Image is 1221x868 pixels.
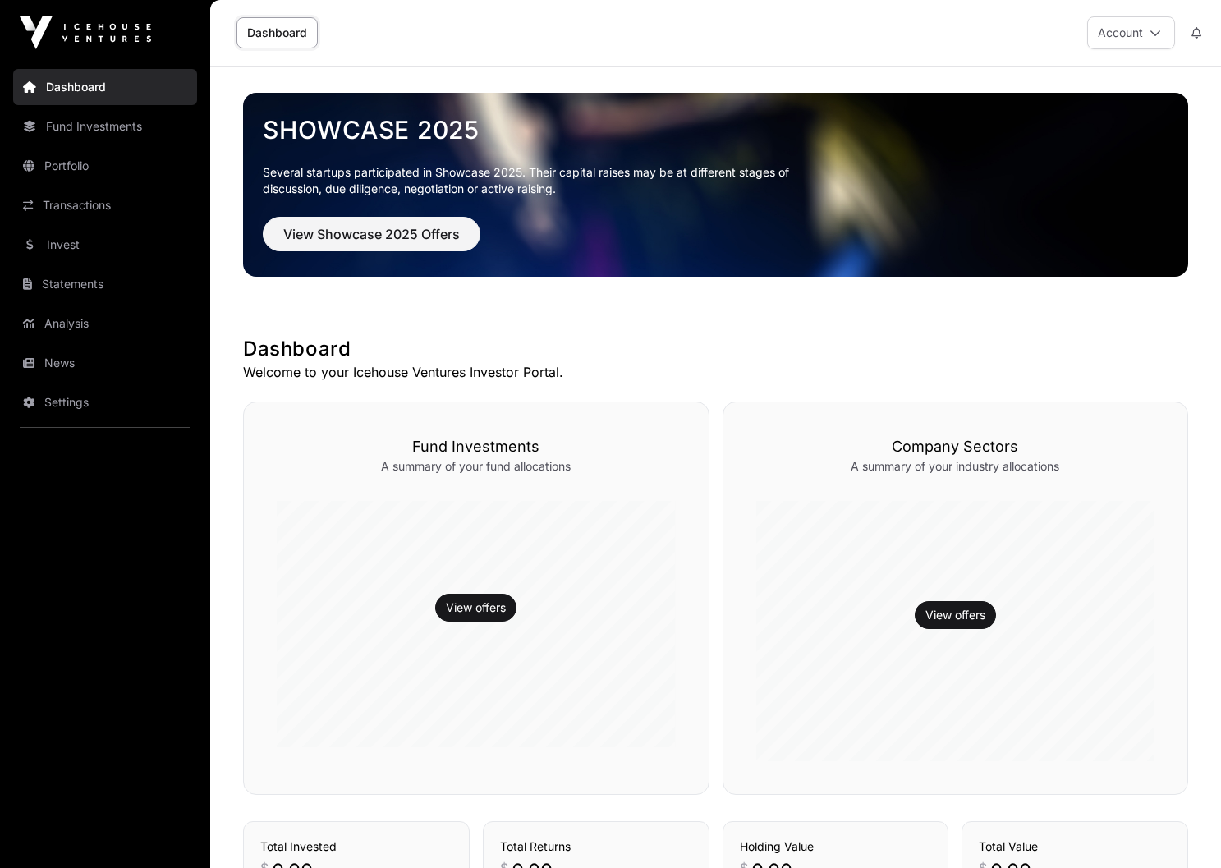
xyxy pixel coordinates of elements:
[915,601,996,629] button: View offers
[243,336,1188,362] h1: Dashboard
[13,345,197,381] a: News
[263,233,480,250] a: View Showcase 2025 Offers
[260,838,452,855] h3: Total Invested
[756,435,1155,458] h3: Company Sectors
[13,187,197,223] a: Transactions
[236,17,318,48] a: Dashboard
[13,227,197,263] a: Invest
[263,115,1168,145] a: Showcase 2025
[13,305,197,342] a: Analysis
[925,607,985,623] a: View offers
[20,16,151,49] img: Icehouse Ventures Logo
[283,224,460,244] span: View Showcase 2025 Offers
[13,266,197,302] a: Statements
[243,362,1188,382] p: Welcome to your Icehouse Ventures Investor Portal.
[13,384,197,420] a: Settings
[277,435,676,458] h3: Fund Investments
[1087,16,1175,49] button: Account
[13,108,197,145] a: Fund Investments
[756,458,1155,475] p: A summary of your industry allocations
[740,838,932,855] h3: Holding Value
[263,217,480,251] button: View Showcase 2025 Offers
[500,838,692,855] h3: Total Returns
[13,69,197,105] a: Dashboard
[13,148,197,184] a: Portfolio
[435,594,516,622] button: View offers
[979,838,1171,855] h3: Total Value
[446,599,506,616] a: View offers
[243,93,1188,277] img: Showcase 2025
[263,164,815,197] p: Several startups participated in Showcase 2025. Their capital raises may be at different stages o...
[1139,789,1221,868] iframe: Chat Widget
[277,458,676,475] p: A summary of your fund allocations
